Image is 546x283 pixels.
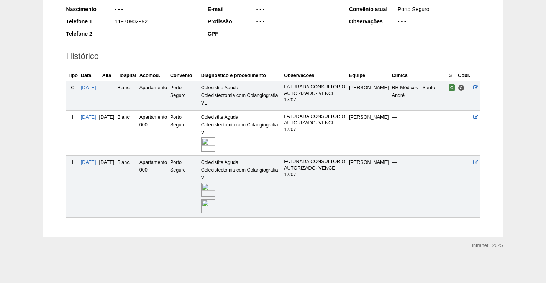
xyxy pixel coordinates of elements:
td: Blanc [116,81,138,110]
p: FATURADA CONSULTORIO AUTORIZADO- VENCE 17/07 [284,113,346,133]
div: - - - [397,18,480,27]
h2: Histórico [66,49,480,66]
div: I [68,113,78,121]
th: Data [79,70,98,81]
div: Telefone 1 [66,18,114,25]
div: - - - [256,18,339,27]
th: Acomod. [138,70,169,81]
p: FATURADA CONSULTORIO AUTORIZADO- VENCE 17/07 [284,84,346,103]
div: - - - [114,5,197,15]
a: [DATE] [81,85,96,90]
div: Telefone 2 [66,30,114,38]
td: Colecistite Aguda Colecistectomia com Colangiografia VL [200,111,282,156]
div: 11970902992 [114,18,197,27]
td: Apartamento 000 [138,156,169,218]
div: Observações [349,18,397,25]
td: Blanc [116,111,138,156]
th: Observações [282,70,348,81]
p: FATURADA CONSULTORIO AUTORIZADO- VENCE 17/07 [284,159,346,178]
td: Colecistite Aguda Colecistectomia com Colangiografia VL [200,156,282,218]
th: Hospital [116,70,138,81]
td: Porto Seguro [169,111,200,156]
th: Equipe [348,70,390,81]
th: Diagnóstico e procedimento [200,70,282,81]
div: E-mail [208,5,256,13]
span: Consultório [458,85,464,91]
span: [DATE] [99,160,115,165]
td: — [98,81,116,110]
div: - - - [114,30,197,39]
td: [PERSON_NAME] [348,111,390,156]
td: Apartamento [138,81,169,110]
td: Porto Seguro [169,81,200,110]
div: C [68,84,78,92]
div: Intranet | 2025 [472,242,503,249]
th: Tipo [66,70,79,81]
div: Profissão [208,18,256,25]
th: S [447,70,457,81]
div: - - - [256,5,339,15]
a: [DATE] [81,160,96,165]
th: Convênio [169,70,200,81]
td: [PERSON_NAME] [348,156,390,218]
td: [PERSON_NAME] [348,81,390,110]
td: RR Médicos - Santo André [390,81,447,110]
div: Porto Seguro [397,5,480,15]
span: [DATE] [99,115,115,120]
th: Cobr. [456,70,472,81]
div: I [68,159,78,166]
div: - - - [256,30,339,39]
td: Apartamento 000 [138,111,169,156]
th: Clínica [390,70,447,81]
a: [DATE] [81,115,96,120]
div: Nascimento [66,5,114,13]
td: Porto Seguro [169,156,200,218]
span: Confirmada [449,84,455,91]
td: Colecistite Aguda Colecistectomia com Colangiografia VL [200,81,282,110]
td: — [390,111,447,156]
td: Blanc [116,156,138,218]
div: CPF [208,30,256,38]
div: Convênio atual [349,5,397,13]
td: — [390,156,447,218]
th: Alta [98,70,116,81]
